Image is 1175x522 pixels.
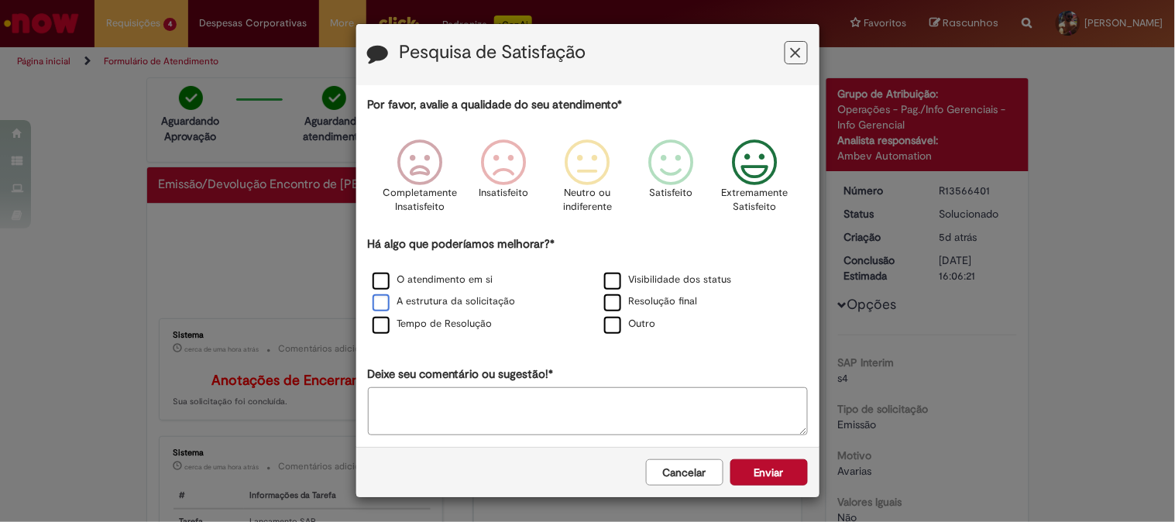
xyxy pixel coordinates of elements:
[373,273,493,287] label: O atendimento em si
[400,43,586,63] label: Pesquisa de Satisfação
[559,186,615,215] p: Neutro ou indiferente
[730,459,808,486] button: Enviar
[383,186,457,215] p: Completamente Insatisfeito
[373,317,493,331] label: Tempo de Resolução
[479,186,528,201] p: Insatisfeito
[380,128,459,234] div: Completamente Insatisfeito
[604,273,732,287] label: Visibilidade dos status
[716,128,795,234] div: Extremamente Satisfeito
[722,186,788,215] p: Extremamente Satisfeito
[650,186,693,201] p: Satisfeito
[548,128,627,234] div: Neutro ou indiferente
[368,236,808,336] div: Há algo que poderíamos melhorar?*
[368,97,623,113] label: Por favor, avalie a qualidade do seu atendimento*
[373,294,516,309] label: A estrutura da solicitação
[632,128,711,234] div: Satisfeito
[646,459,723,486] button: Cancelar
[604,317,656,331] label: Outro
[368,366,554,383] label: Deixe seu comentário ou sugestão!*
[604,294,698,309] label: Resolução final
[464,128,543,234] div: Insatisfeito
